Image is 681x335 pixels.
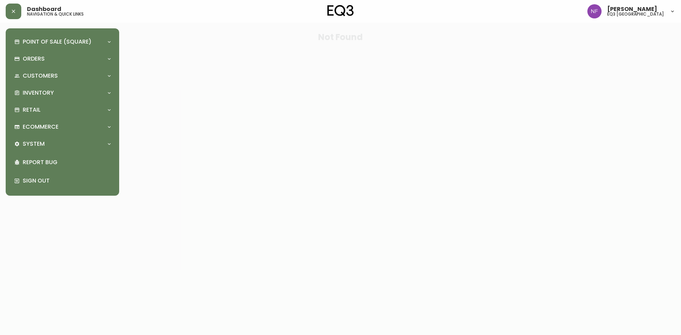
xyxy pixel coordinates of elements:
[607,6,657,12] span: [PERSON_NAME]
[23,89,54,97] p: Inventory
[11,119,113,135] div: Ecommerce
[23,55,45,63] p: Orders
[23,177,111,185] p: Sign Out
[23,72,58,80] p: Customers
[27,6,61,12] span: Dashboard
[327,5,354,16] img: logo
[27,12,84,16] h5: navigation & quick links
[11,68,113,84] div: Customers
[11,34,113,50] div: Point of Sale (Square)
[587,4,602,18] img: 2185be282f521b9306f6429905cb08b1
[23,106,40,114] p: Retail
[11,85,113,101] div: Inventory
[11,172,113,190] div: Sign Out
[11,153,113,172] div: Report Bug
[11,136,113,152] div: System
[11,102,113,118] div: Retail
[607,12,664,16] h5: eq3 [GEOGRAPHIC_DATA]
[23,158,111,166] p: Report Bug
[23,38,92,46] p: Point of Sale (Square)
[11,51,113,67] div: Orders
[23,140,45,148] p: System
[23,123,59,131] p: Ecommerce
